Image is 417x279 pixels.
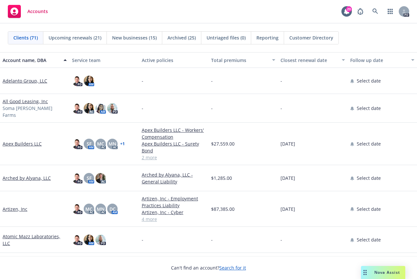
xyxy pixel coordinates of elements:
span: Nova Assist [374,270,400,275]
a: All Good Leasing, Inc [3,98,48,105]
img: photo [72,103,82,114]
span: - [211,236,213,243]
span: [DATE] [280,206,295,212]
a: Apex Builders LLC - Workers' Compensation [142,127,206,140]
button: Service team [69,52,139,68]
span: Select date [357,105,381,112]
div: Account name, DBA [3,57,60,64]
img: photo [84,76,94,86]
a: Accounts [5,2,50,21]
span: $87,385.00 [211,206,235,212]
span: - [211,105,213,112]
img: photo [95,235,106,245]
span: Reporting [256,34,279,41]
span: [DATE] [280,140,295,147]
button: Follow up date [348,52,417,68]
span: MN [108,140,116,147]
div: 20 [346,6,352,12]
span: MC [85,206,93,212]
a: Search [369,5,382,18]
a: + 1 [120,142,125,146]
span: New businesses (15) [112,34,157,41]
a: Artizen, Inc [3,206,27,212]
img: photo [72,139,82,149]
span: Upcoming renewals (21) [49,34,101,41]
span: MN [97,206,105,212]
img: photo [72,76,82,86]
button: Total premiums [208,52,278,68]
a: Artizen, Inc - Employment Practices Liability [142,195,206,209]
span: Soma [PERSON_NAME] Farms [3,105,67,118]
span: - [280,105,282,112]
img: photo [72,173,82,183]
span: Untriaged files (0) [207,34,246,41]
span: Can't find an account? [171,264,246,271]
a: Apex Builders LLC [3,140,42,147]
span: Select date [357,140,381,147]
a: Switch app [384,5,397,18]
span: Archived (25) [167,34,196,41]
span: SF [87,175,92,181]
span: - [142,77,143,84]
img: photo [84,103,94,114]
a: Report a Bug [354,5,367,18]
span: - [142,105,143,112]
span: [DATE] [280,175,295,181]
span: Clients (71) [13,34,38,41]
div: Follow up date [350,57,407,64]
img: photo [95,103,106,114]
div: Closest renewal date [280,57,338,64]
div: Active policies [142,57,206,64]
span: Select date [357,77,381,84]
a: 4 more [142,216,206,223]
a: Arched by Alyana, LLC - General Liability [142,171,206,185]
span: DC [109,206,116,212]
span: Accounts [27,9,48,14]
span: SF [87,140,92,147]
a: Atomic Mazz Laboratories, LLC [3,233,67,247]
span: Customer Directory [289,34,333,41]
span: MC [97,140,104,147]
span: - [211,77,213,84]
span: Select date [357,206,381,212]
div: Total premiums [211,57,268,64]
a: Search for it [219,265,246,271]
a: Adelanto Group, LLC [3,77,47,84]
div: Drag to move [361,266,369,279]
span: - [280,77,282,84]
a: Apex Builders LLC - Surety Bond [142,140,206,154]
span: Select date [357,175,381,181]
img: photo [72,235,82,245]
span: $1,285.00 [211,175,232,181]
a: Artizen, Inc - Cyber [142,209,206,216]
img: photo [84,235,94,245]
button: Nova Assist [361,266,405,279]
span: $27,559.00 [211,140,235,147]
button: Closest renewal date [278,52,347,68]
span: - [280,236,282,243]
a: 2 more [142,154,206,161]
span: Select date [357,236,381,243]
button: Active policies [139,52,208,68]
div: Service team [72,57,136,64]
img: photo [72,204,82,214]
img: photo [107,103,118,114]
img: photo [95,173,106,183]
span: - [142,236,143,243]
a: Arched by Alyana, LLC [3,175,51,181]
